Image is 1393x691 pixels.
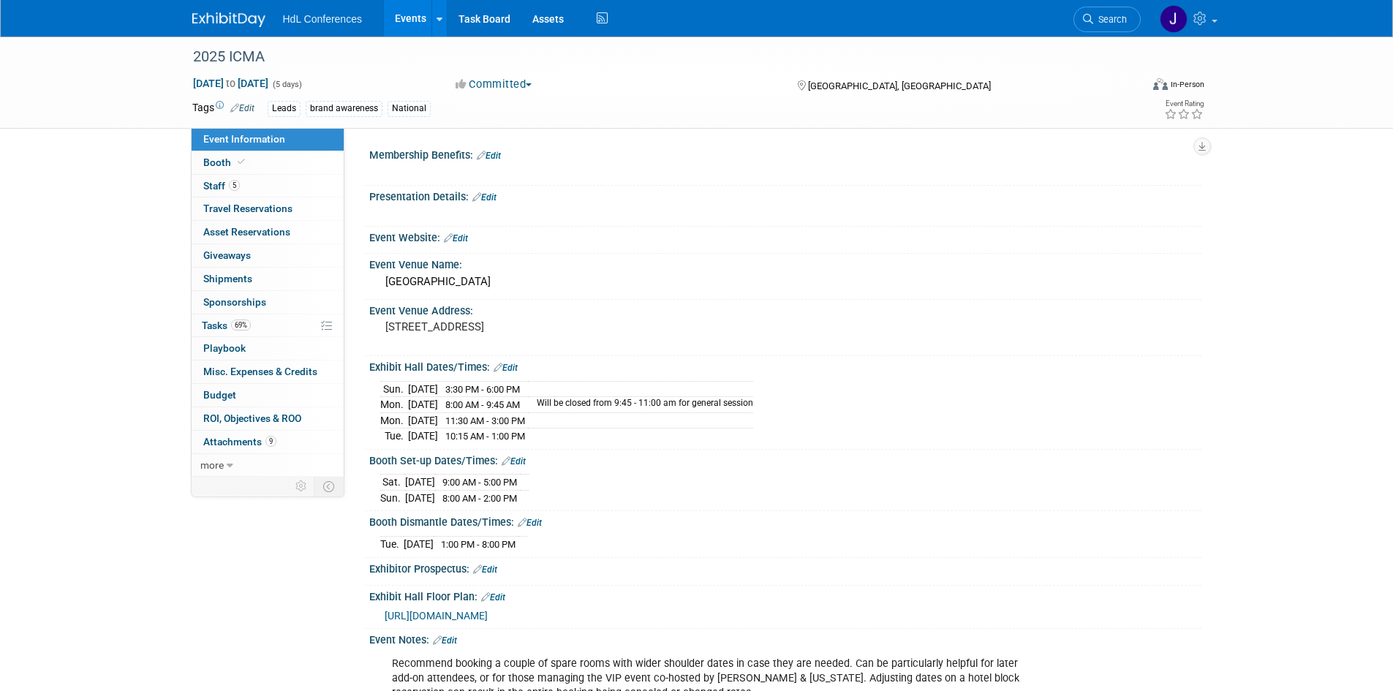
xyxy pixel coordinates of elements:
i: Booth reservation complete [238,158,245,166]
a: Edit [477,151,501,161]
span: Budget [203,389,236,401]
div: Event Website: [369,227,1201,246]
span: Search [1093,14,1127,25]
td: [DATE] [404,536,434,551]
span: 11:30 AM - 3:00 PM [445,415,525,426]
span: ROI, Objectives & ROO [203,412,301,424]
span: 3:30 PM - 6:00 PM [445,384,520,395]
a: Edit [472,192,497,203]
span: 5 [229,180,240,191]
span: Misc. Expenses & Credits [203,366,317,377]
span: Tasks [202,320,251,331]
span: Giveaways [203,249,251,261]
span: Travel Reservations [203,203,292,214]
a: Misc. Expenses & Credits [192,360,344,383]
div: Event Format [1054,76,1205,98]
span: 8:00 AM - 9:45 AM [445,399,520,410]
img: ExhibitDay [192,12,265,27]
span: 1:00 PM - 8:00 PM [441,539,516,550]
span: Asset Reservations [203,226,290,238]
td: [DATE] [405,490,435,505]
span: Sponsorships [203,296,266,308]
div: 2025 ICMA [188,44,1119,70]
span: Shipments [203,273,252,284]
a: Edit [433,635,457,646]
td: Tue. [380,536,404,551]
td: Tags [192,100,254,117]
div: Event Notes: [369,629,1201,648]
span: 69% [231,320,251,331]
a: Edit [481,592,505,603]
a: Staff5 [192,175,344,197]
div: Exhibit Hall Dates/Times: [369,356,1201,375]
pre: [STREET_ADDRESS] [385,320,700,333]
a: Playbook [192,337,344,360]
td: [DATE] [408,381,438,397]
a: Edit [230,103,254,113]
a: Edit [473,564,497,575]
span: [DATE] [DATE] [192,77,269,90]
td: Sun. [380,490,405,505]
a: Booth [192,151,344,174]
td: [DATE] [405,475,435,491]
a: ROI, Objectives & ROO [192,407,344,430]
td: [DATE] [408,397,438,413]
td: Sun. [380,381,408,397]
td: Sat. [380,475,405,491]
div: Leads [268,101,301,116]
td: Tue. [380,428,408,444]
div: Presentation Details: [369,186,1201,205]
a: Edit [494,363,518,373]
span: [GEOGRAPHIC_DATA], [GEOGRAPHIC_DATA] [808,80,991,91]
span: Booth [203,156,248,168]
a: Event Information [192,128,344,151]
img: Format-Inperson.png [1153,78,1168,90]
a: Travel Reservations [192,197,344,220]
div: Membership Benefits: [369,144,1201,163]
span: 9 [265,436,276,447]
span: Playbook [203,342,246,354]
a: Asset Reservations [192,221,344,243]
div: [GEOGRAPHIC_DATA] [380,271,1190,293]
img: Johnny Nguyen [1160,5,1188,33]
span: Staff [203,180,240,192]
a: Attachments9 [192,431,344,453]
div: In-Person [1170,79,1204,90]
div: Exhibit Hall Floor Plan: [369,586,1201,605]
a: Sponsorships [192,291,344,314]
a: more [192,454,344,477]
span: (5 days) [271,80,302,89]
div: Booth Dismantle Dates/Times: [369,511,1201,530]
td: Personalize Event Tab Strip [289,477,314,496]
span: 9:00 AM - 5:00 PM [442,477,517,488]
a: Shipments [192,268,344,290]
span: more [200,459,224,471]
td: [DATE] [408,412,438,428]
a: Edit [518,518,542,528]
span: 8:00 AM - 2:00 PM [442,493,517,504]
td: Mon. [380,412,408,428]
td: [DATE] [408,428,438,444]
div: Event Rating [1164,100,1204,107]
span: HdL Conferences [283,13,362,25]
a: Edit [502,456,526,467]
a: Edit [444,233,468,243]
div: Booth Set-up Dates/Times: [369,450,1201,469]
div: Exhibitor Prospectus: [369,558,1201,577]
a: [URL][DOMAIN_NAME] [385,610,488,622]
a: Budget [192,384,344,407]
span: 10:15 AM - 1:00 PM [445,431,525,442]
a: Tasks69% [192,314,344,337]
button: Committed [450,77,537,92]
a: Search [1073,7,1141,32]
td: Toggle Event Tabs [314,477,344,496]
td: Mon. [380,397,408,413]
div: brand awareness [306,101,382,116]
span: Attachments [203,436,276,448]
div: Event Venue Name: [369,254,1201,272]
span: Event Information [203,133,285,145]
div: Event Venue Address: [369,300,1201,318]
div: National [388,101,431,116]
span: to [224,78,238,89]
